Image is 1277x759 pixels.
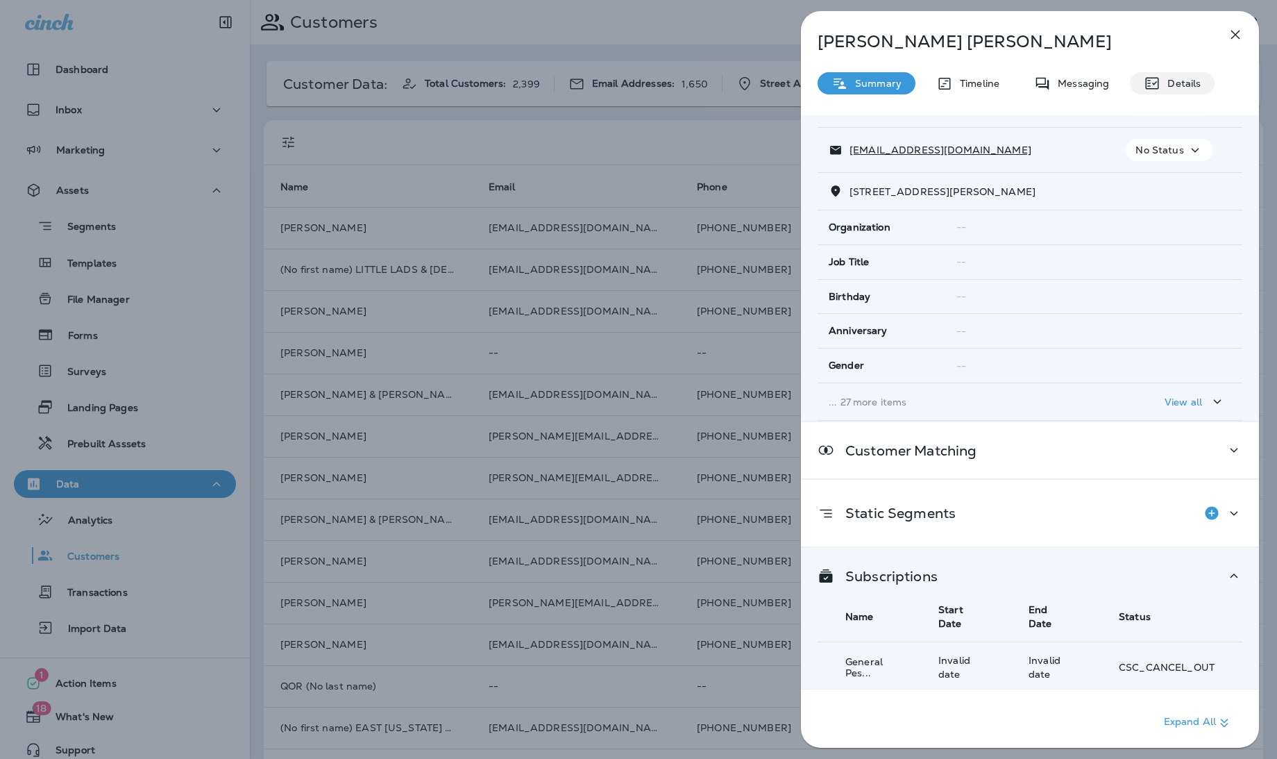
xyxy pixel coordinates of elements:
[818,32,1196,51] p: [PERSON_NAME] [PERSON_NAME]
[829,360,864,372] span: Gender
[1001,642,1091,693] td: Invalid date
[1119,610,1151,623] span: Status
[1029,603,1052,630] span: End Date
[848,78,902,89] p: Summary
[956,360,966,372] span: --
[1119,662,1215,673] p: CSC_CANCEL_OUT
[911,642,1001,693] td: Invalid date
[829,291,870,303] span: Birthday
[829,397,1103,408] p: ... 27 more items
[843,144,1031,156] p: [EMAIL_ADDRESS][DOMAIN_NAME]
[849,185,1035,198] span: [STREET_ADDRESS][PERSON_NAME]
[953,78,999,89] p: Timeline
[1126,139,1212,161] button: No Status
[829,256,869,268] span: Job Title
[956,221,966,233] span: --
[834,445,976,456] p: Customer Matching
[1159,389,1231,415] button: View all
[845,610,874,623] span: Name
[834,508,956,519] p: Static Segments
[1135,144,1183,156] p: No Status
[1198,499,1226,527] button: Add to Static Segment
[1158,710,1238,735] button: Expand All
[1165,397,1202,408] p: View all
[956,290,966,303] span: --
[938,603,963,630] span: Start Date
[956,325,966,337] span: --
[845,656,883,679] span: General Pes...
[1160,78,1201,89] p: Details
[834,571,938,582] p: Subscriptions
[956,256,966,268] span: --
[829,222,890,233] span: Organization
[1051,78,1109,89] p: Messaging
[1164,715,1233,731] p: Expand All
[829,325,888,337] span: Anniversary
